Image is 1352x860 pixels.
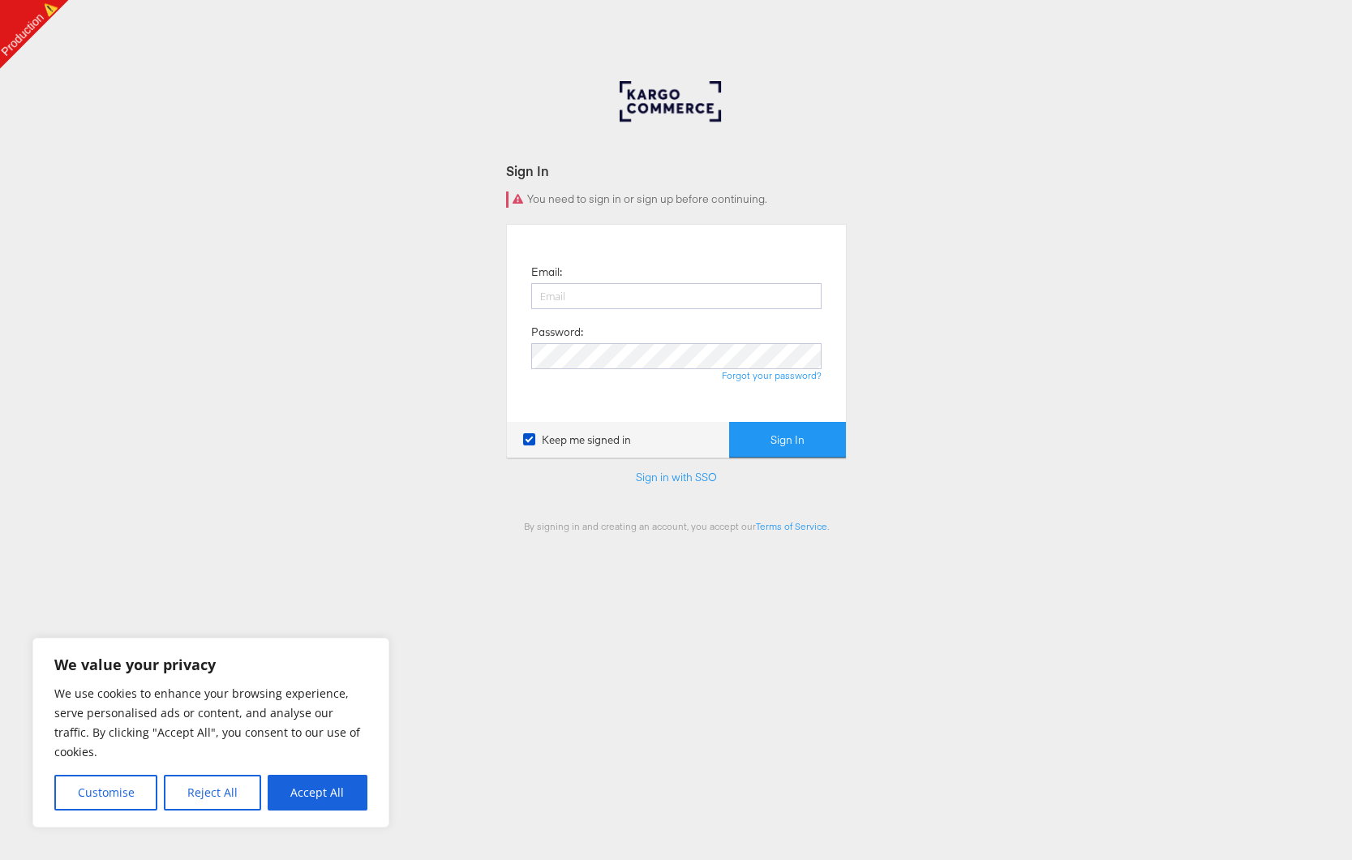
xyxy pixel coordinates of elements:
[506,520,847,532] div: By signing in and creating an account, you accept our .
[636,470,717,484] a: Sign in with SSO
[531,264,562,280] label: Email:
[164,775,260,811] button: Reject All
[54,655,367,674] p: We value your privacy
[531,325,583,340] label: Password:
[506,191,847,208] div: You need to sign in or sign up before continuing.
[729,422,846,458] button: Sign In
[268,775,367,811] button: Accept All
[756,520,827,532] a: Terms of Service
[54,775,157,811] button: Customise
[722,369,822,381] a: Forgot your password?
[32,638,389,828] div: We value your privacy
[506,161,847,180] div: Sign In
[523,432,631,448] label: Keep me signed in
[54,684,367,762] p: We use cookies to enhance your browsing experience, serve personalised ads or content, and analys...
[531,283,822,309] input: Email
